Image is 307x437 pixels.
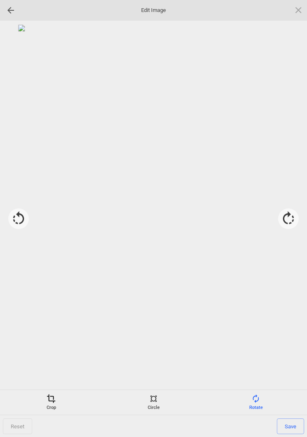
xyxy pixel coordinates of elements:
div: Crop [2,394,100,411]
div: Go back [4,4,17,17]
span: Save [277,418,304,434]
div: Rotate 90° [278,208,299,229]
div: Rotate -90° [8,208,29,229]
div: Circle [104,394,203,411]
span: Click here or hit ESC to close picker [294,5,303,14]
div: Rotate [207,394,305,411]
span: Edit Image [112,7,195,14]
